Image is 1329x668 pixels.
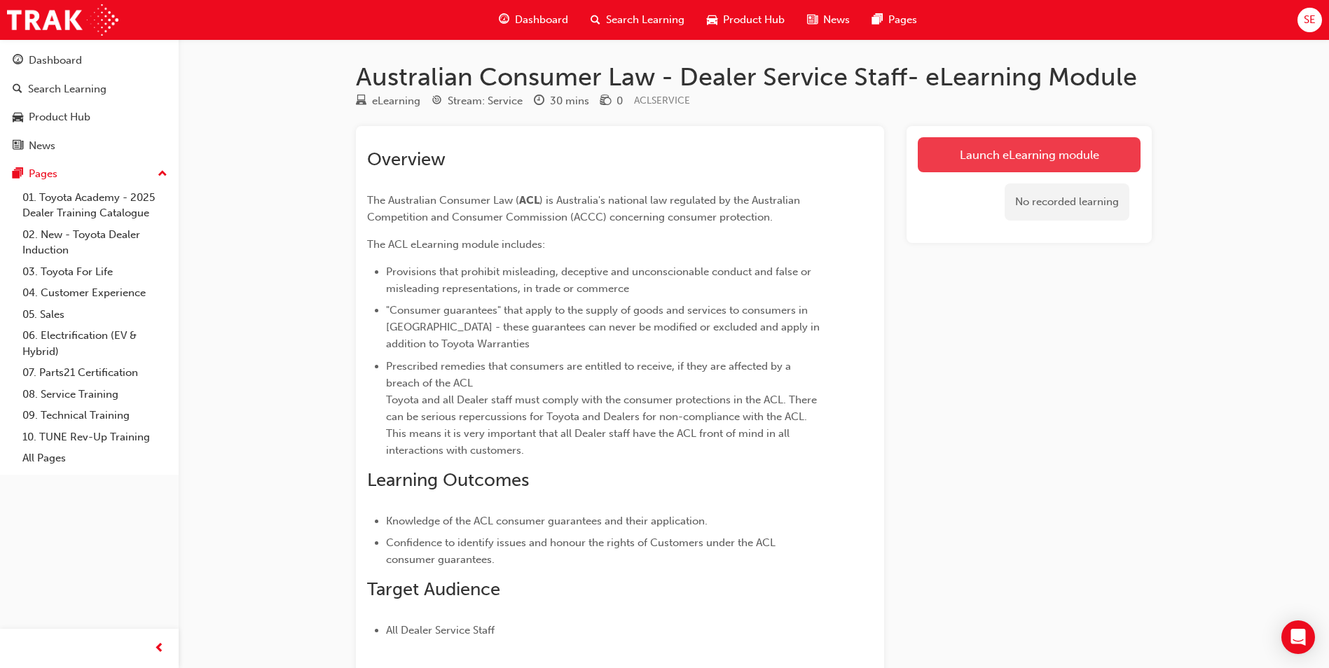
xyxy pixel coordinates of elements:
img: Trak [7,4,118,36]
span: search-icon [13,83,22,96]
span: guage-icon [13,55,23,67]
div: Search Learning [28,81,106,97]
span: clock-icon [534,95,544,108]
a: 02. New - Toyota Dealer Induction [17,224,173,261]
div: 30 mins [550,93,589,109]
span: The Australian Consumer Law ( [367,194,519,207]
span: Knowledge of the ACL consumer guarantees and their application. [386,515,708,527]
span: Learning Outcomes [367,469,529,491]
a: 10. TUNE Rev-Up Training [17,426,173,448]
a: search-iconSearch Learning [579,6,696,34]
span: news-icon [13,140,23,153]
div: News [29,138,55,154]
span: All Dealer Service Staff [386,624,495,636]
div: Open Intercom Messenger [1281,620,1315,654]
div: Type [356,92,420,110]
a: 05. Sales [17,304,173,326]
span: learningResourceType_ELEARNING-icon [356,95,366,108]
span: car-icon [13,111,23,124]
span: Target Audience [367,578,500,600]
a: 06. Electrification (EV & Hybrid) [17,325,173,362]
span: Dashboard [515,12,568,28]
a: Search Learning [6,76,173,102]
span: The ACL eLearning module includes: [367,238,545,251]
span: Overview [367,148,446,170]
a: Launch eLearning module [918,137,1141,172]
div: Dashboard [29,53,82,69]
span: money-icon [600,95,611,108]
a: car-iconProduct Hub [696,6,796,34]
span: ) is Australia's national law regulated by the Australian Competition and Consumer Commission (AC... [367,194,803,223]
span: Confidence to identify issues and honour the rights of Customers under the ACL consumer guarantees. [386,536,778,566]
a: news-iconNews [796,6,861,34]
span: search-icon [591,11,600,29]
span: ACL [519,194,539,207]
span: Prescribed remedies that consumers are entitled to receive, if they are affected by a breach of t... [386,360,820,457]
h1: Australian Consumer Law - Dealer Service Staff- eLearning Module [356,62,1152,92]
span: Product Hub [723,12,785,28]
a: All Pages [17,447,173,469]
button: DashboardSearch LearningProduct HubNews [6,45,173,161]
span: pages-icon [872,11,883,29]
a: Dashboard [6,48,173,74]
span: guage-icon [499,11,509,29]
div: eLearning [372,93,420,109]
a: 07. Parts21 Certification [17,362,173,384]
a: 09. Technical Training [17,405,173,426]
span: News [823,12,850,28]
span: Pages [888,12,917,28]
div: Product Hub [29,109,90,125]
button: Pages [6,161,173,187]
span: "Consumer guarantees" that apply to the supply of goods and services to consumers in [GEOGRAPHIC_... [386,304,822,350]
a: 03. Toyota For Life [17,261,173,283]
a: Product Hub [6,104,173,130]
div: Stream [432,92,523,110]
div: No recorded learning [1005,183,1129,221]
a: 08. Service Training [17,384,173,405]
span: Search Learning [606,12,684,28]
span: car-icon [707,11,717,29]
div: Pages [29,166,57,182]
span: Learning resource code [634,95,690,106]
a: 04. Customer Experience [17,282,173,304]
span: prev-icon [154,640,165,657]
div: 0 [617,93,623,109]
div: Price [600,92,623,110]
a: News [6,133,173,159]
span: Provisions that prohibit misleading, deceptive and unconscionable conduct and false or misleading... [386,265,814,295]
div: Duration [534,92,589,110]
span: pages-icon [13,168,23,181]
a: 01. Toyota Academy - 2025 Dealer Training Catalogue [17,187,173,224]
span: up-icon [158,165,167,183]
span: target-icon [432,95,442,108]
div: Stream: Service [448,93,523,109]
a: pages-iconPages [861,6,928,34]
span: SE [1304,12,1316,28]
a: guage-iconDashboard [488,6,579,34]
span: news-icon [807,11,818,29]
button: SE [1297,8,1322,32]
